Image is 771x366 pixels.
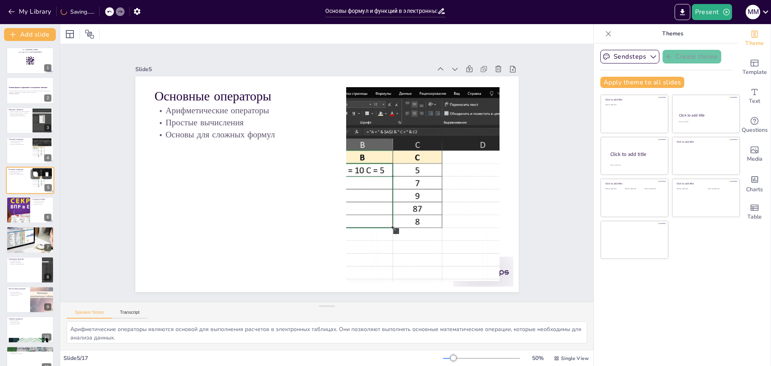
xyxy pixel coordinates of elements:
p: В этой презентации мы рассмотрим основные понятия формул и функций в электронных таблицах, их при... [9,90,51,93]
p: Вложенные функции [9,292,28,293]
div: 9 [6,286,54,313]
div: 1 [6,47,54,74]
div: Click to add text [677,188,702,190]
p: Арифметические операторы [9,141,30,142]
div: 3 [44,124,51,131]
p: Введение в функции [9,228,51,231]
div: 10 [6,316,54,343]
p: Предопределенные формулы [9,230,51,232]
p: Ошибки в формулах [9,318,51,320]
div: 8 [44,274,51,281]
p: Простые вычисления [177,66,345,131]
p: Основы для сложных формул [9,143,30,145]
button: Add slide [4,28,56,41]
div: Click to add title [679,113,732,118]
div: 5 [6,167,54,194]
strong: Основы формул и функций в электронных таблицах [9,86,47,88]
div: Click to add text [645,188,663,190]
p: Основные операторы [184,38,353,108]
p: Использование ссылок на ячейки [9,115,30,117]
div: Get real-time input from your audience [738,111,771,140]
div: Click to add title [677,182,734,185]
div: Click to add text [708,188,733,190]
p: Упрощение вычислений [9,232,51,233]
p: Абсолютные ссылки [33,202,51,203]
div: 10 [42,333,51,341]
span: Media [747,155,763,164]
strong: [DOMAIN_NAME] [27,49,38,51]
button: Duplicate Slide [31,169,40,179]
p: Основы для сложных формул [8,173,30,175]
span: Template [742,68,767,77]
div: Change the overall theme [738,24,771,53]
p: and login with code [9,51,51,53]
p: Generated with [URL] [9,93,51,94]
button: Sendsteps [600,50,659,63]
div: 5 [45,184,52,191]
p: Популярные функции [9,258,40,260]
div: 7 [44,244,51,251]
button: Speaker Notes [67,310,112,319]
p: Основные операторы [9,138,30,141]
div: Click to add title [677,140,734,143]
p: Комментарии к формулам [9,353,51,354]
p: Использование функций [9,288,28,290]
div: Layout [63,28,76,41]
p: Ясные имена диапазонов [9,350,51,351]
p: Простые вычисления [9,142,30,144]
span: Theme [745,39,764,48]
p: Исправление ошибок [9,323,51,324]
p: Арифметические операторы [180,55,348,119]
span: Questions [742,126,768,135]
p: Важность ссылок [33,203,51,205]
button: Present [692,4,732,20]
button: My Library [6,5,55,18]
p: Автоматизация расчетов [9,233,51,235]
div: 50 % [528,354,547,362]
div: Slide 5 [175,11,460,110]
span: Position [85,29,94,39]
span: Charts [746,185,763,194]
p: Простые вычисления [8,172,30,173]
textarea: Арифметические операторы являются основой для выполнения расчетов в электронных таблицах. Они поз... [67,321,587,344]
div: Click to add text [605,188,623,190]
div: Click to add text [625,188,643,190]
button: Delete Slide [42,169,52,179]
p: Проверка формул [9,351,51,353]
div: 1 [44,64,51,72]
p: Основные операторы [8,168,30,170]
div: Click to add title [605,182,663,185]
span: Text [749,97,760,106]
span: Table [747,213,762,221]
button: Create theme [663,50,721,63]
p: Комбинирование операций [9,293,28,294]
div: Click to add text [605,104,663,106]
div: 2 [44,94,51,102]
div: 6 [44,214,51,221]
div: 9 [44,303,51,311]
div: Add charts and graphs [738,169,771,198]
span: Single View [561,355,589,362]
p: Советы по работе с формулами [9,348,51,350]
p: Популярные функции [9,260,40,262]
input: Insert title [325,5,437,17]
div: Click to add title [605,98,663,101]
p: Специфика применения [9,262,40,263]
p: Относительные ссылки [33,200,51,202]
p: Основы для сложных формул [173,78,341,142]
p: Формулы начинаются с символа равенства [9,110,30,112]
div: 4 [44,154,51,162]
div: 6 [6,197,54,223]
p: Формулы упрощают работу с данными [9,112,30,114]
button: Transcript [112,310,148,319]
div: 8 [6,257,54,283]
p: Важность понимания функций [9,263,40,265]
p: Арифметические операторы [8,170,30,172]
div: Slide 5 / 17 [63,354,443,362]
div: 4 [6,137,54,164]
button: m m [746,4,760,20]
p: Введение в формулы [9,108,30,111]
div: Saving...... [61,8,94,16]
div: 2 [6,77,54,104]
div: 7 [6,227,54,253]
